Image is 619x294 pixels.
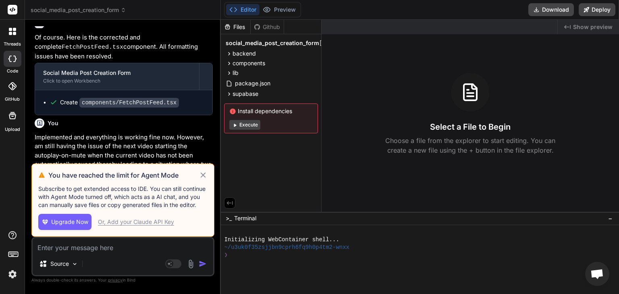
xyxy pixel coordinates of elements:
code: FetchPostFeed.tsx [62,44,123,51]
label: Upload [5,126,20,133]
button: Deploy [579,3,615,16]
span: social_media_post_creation_form [31,6,126,14]
span: package.json [234,79,271,88]
span: components [233,59,265,67]
span: privacy [108,277,123,282]
img: Pick Models [71,261,78,267]
button: − [607,212,614,225]
span: ❯ [224,251,228,259]
span: supabase [233,90,258,98]
span: social_media_post_creation_form [226,39,319,47]
label: GitHub [5,96,20,103]
button: Social Media Post Creation FormClick to open Workbench [35,63,199,90]
img: attachment [186,259,195,269]
span: Upgrade Now [51,218,88,226]
button: Upgrade Now [38,214,91,230]
h3: You have reached the limit for Agent Mode [48,170,199,180]
button: Execute [229,120,260,130]
div: Or, Add your Claude API Key [98,218,174,226]
p: Subscribe to get extended access to IDE. You can still continue with Agent Mode turned off, which... [38,185,208,209]
span: Terminal [234,214,256,222]
span: lib [233,69,239,77]
div: Github [251,23,284,31]
button: Download [528,3,574,16]
span: backend [233,50,256,58]
img: icon [199,260,207,268]
span: ~/u3uk0f35zsjjbn9cprh6fq9h0p4tm2-wnxx [224,244,349,251]
a: Open chat [585,262,609,286]
div: Files [221,23,250,31]
label: code [7,68,18,75]
h3: Select a File to Begin [430,121,511,133]
span: − [608,214,613,222]
p: Always double-check its answers. Your in Bind [31,276,214,284]
code: components/FetchPostFeed.tsx [79,98,179,108]
span: Show preview [573,23,613,31]
p: Choose a file from the explorer to start editing. You can create a new file using the + button in... [380,136,561,155]
div: Create [60,98,179,107]
h6: You [48,119,58,127]
div: Click to open Workbench [43,78,191,84]
span: Install dependencies [229,107,313,115]
span: Initializing WebContainer shell... [224,236,339,244]
button: Preview [260,4,299,15]
p: Implemented and everything is working fine now. However, am still having the issue of the next vi... [35,133,213,178]
button: Editor [226,4,260,15]
p: Source [50,260,69,268]
p: Of course. Here is the corrected and complete component. All formatting issues have been resolved. [35,33,213,61]
span: >_ [226,214,232,222]
div: Social Media Post Creation Form [43,69,191,77]
img: settings [6,267,19,281]
label: threads [4,41,21,48]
